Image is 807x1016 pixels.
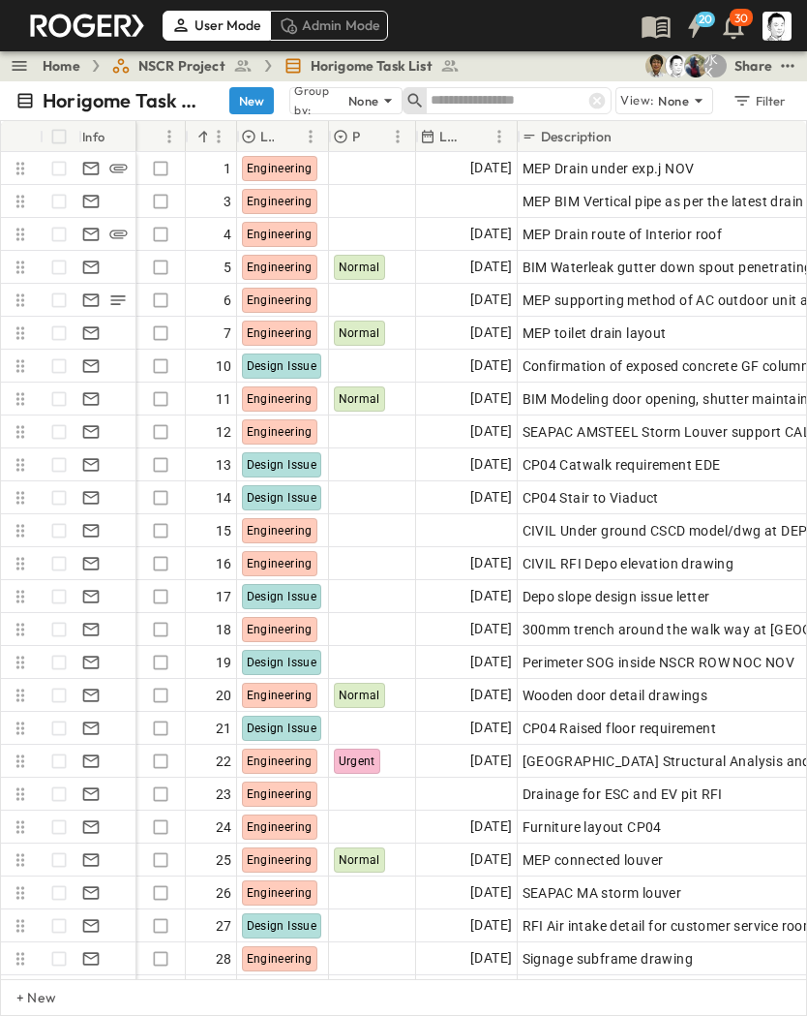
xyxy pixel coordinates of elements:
[216,389,232,409] span: 11
[247,557,313,570] span: Engineering
[523,159,695,178] span: MEP Drain under exp.j NOV
[776,54,799,77] button: test
[523,488,659,508] span: CP04 Stair to Viaduct
[470,750,512,772] span: [DATE]
[247,326,313,340] span: Engineering
[523,686,708,705] span: Wooden door detail drawings
[247,458,317,472] span: Design Issue
[299,125,322,148] button: Menu
[615,126,637,147] button: Sort
[470,651,512,673] span: [DATE]
[488,125,511,148] button: Menu
[216,686,232,705] span: 20
[247,820,313,834] span: Engineering
[470,717,512,739] span: [DATE]
[684,54,707,77] img: Joshua Whisenant (josh@tryroger.com)
[216,785,232,804] span: 23
[138,56,225,76] span: NSCR Project
[270,11,389,40] div: Admin Mode
[163,11,270,40] div: User Mode
[224,159,231,178] span: 1
[541,127,612,146] p: Description
[247,228,313,241] span: Engineering
[247,392,313,406] span: Engineering
[43,56,471,76] nav: breadcrumbs
[294,81,344,120] p: Group by:
[523,554,734,573] span: CIVIL RFI Depo elevation drawing
[470,881,512,904] span: [DATE]
[734,56,772,76] div: Share
[247,919,317,933] span: Design Issue
[470,618,512,640] span: [DATE]
[620,90,654,111] p: View:
[725,87,792,114] button: Filter
[645,54,669,77] img: 戸島 太一 (T.TOJIMA) (tzmtit00@pub.taisei.co.jp)
[470,947,512,970] span: [DATE]
[703,54,727,77] div: 水口 浩一 (MIZUGUCHI Koichi) (mizuguti@bcd.taisei.co.jp)
[224,291,231,310] span: 6
[247,853,313,867] span: Engineering
[247,195,313,208] span: Engineering
[247,524,313,538] span: Engineering
[247,886,313,900] span: Engineering
[216,422,232,442] span: 12
[284,56,460,76] a: Horigome Task List
[658,91,689,110] p: None
[675,9,714,44] button: 20
[470,453,512,476] span: [DATE]
[216,521,232,540] span: 15
[523,587,710,606] span: Depo slope design issue letter
[339,326,380,340] span: Normal
[732,90,787,111] div: Filter
[247,293,313,307] span: Engineering
[523,455,721,475] span: CP04 Catwalk requirement EDE
[216,455,232,475] span: 13
[216,719,232,738] span: 21
[194,126,215,147] button: Sort
[365,126,386,147] button: Sort
[158,125,181,148] button: Menu
[216,554,232,573] span: 16
[247,787,313,801] span: Engineering
[470,848,512,871] span: [DATE]
[339,689,380,702] span: Normal
[78,121,136,152] div: Info
[523,785,723,804] span: Drainage for ESC and EV pit RFI
[216,587,232,606] span: 17
[339,754,375,768] span: Urgent
[665,54,688,77] img: 堀米 康介(K.HORIGOME) (horigome@bcd.taisei.co.jp)
[466,126,488,147] button: Sort
[43,87,206,114] p: Horigome Task List
[523,653,795,672] span: Perimeter SOG inside NSCR ROW NOC NOV
[207,125,230,148] button: Menu
[247,359,317,373] span: Design Issue
[247,952,313,966] span: Engineering
[247,656,317,669] span: Design Issue
[111,56,253,76] a: NSCR Project
[216,356,232,376] span: 10
[470,684,512,706] span: [DATE]
[247,162,313,175] span: Engineering
[470,387,512,410] span: [DATE]
[523,883,682,903] span: SEAPAC MA storm louver
[523,817,662,837] span: Furniture layout CP04
[386,125,409,148] button: Menu
[278,126,299,147] button: Sort
[523,719,717,738] span: CP04 Raised floor requirement
[523,323,667,343] span: MEP toilet drain layout
[699,12,713,27] h6: 20
[352,127,361,146] p: Priority
[247,590,317,603] span: Design Issue
[143,126,164,147] button: Sort
[439,127,463,146] p: Last Email Date
[470,223,512,245] span: [DATE]
[523,949,694,969] span: Signage subframe drawing
[470,157,512,179] span: [DATE]
[82,109,105,164] div: Info
[470,289,512,311] span: [DATE]
[247,754,313,768] span: Engineering
[247,261,313,274] span: Engineering
[216,850,232,870] span: 25
[339,261,380,274] span: Normal
[523,225,723,244] span: MEP Drain route of Interior roof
